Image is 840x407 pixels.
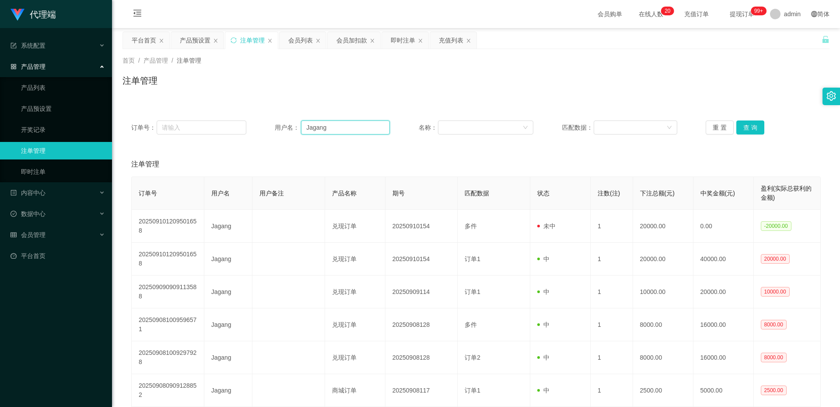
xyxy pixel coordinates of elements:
[385,308,458,341] td: 20250908128
[633,374,693,407] td: 2500.00
[751,7,766,15] sup: 1149
[465,354,480,361] span: 订单2
[640,190,675,197] span: 下注总额(元)
[122,0,152,28] i: 图标: menu-fold
[761,320,787,329] span: 8000.00
[385,374,458,407] td: 20250908117
[325,276,385,308] td: 兑现订单
[10,190,17,196] i: 图标: profile
[668,7,671,15] p: 0
[385,210,458,243] td: 20250910154
[466,38,471,43] i: 图标: close
[159,38,164,43] i: 图标: close
[122,74,157,87] h1: 注单管理
[761,287,790,297] span: 10000.00
[693,210,754,243] td: 0.00
[10,210,45,217] span: 数据中心
[21,121,105,138] a: 开奖记录
[811,11,817,17] i: 图标: global
[633,308,693,341] td: 8000.00
[10,63,45,70] span: 产品管理
[132,32,156,49] div: 平台首页
[204,341,252,374] td: Jagang
[591,341,633,374] td: 1
[315,38,321,43] i: 图标: close
[465,255,480,262] span: 订单1
[370,38,375,43] i: 图标: close
[562,123,594,132] span: 匹配数据：
[418,38,423,43] i: 图标: close
[591,243,633,276] td: 1
[725,11,759,17] span: 提现订单
[143,57,168,64] span: 产品管理
[761,353,787,362] span: 8000.00
[10,64,17,70] i: 图标: appstore-o
[761,185,812,201] span: 盈利(实际总获利的金额)
[132,341,204,374] td: 202509081009297928
[680,11,713,17] span: 充值订单
[204,243,252,276] td: Jagang
[325,374,385,407] td: 商城订单
[537,223,556,230] span: 未中
[761,221,791,231] span: -20000.00
[267,38,273,43] i: 图标: close
[211,190,230,197] span: 用户名
[633,276,693,308] td: 10000.00
[537,288,549,295] span: 中
[665,7,668,15] p: 2
[822,35,829,43] i: 图标: unlock
[591,374,633,407] td: 1
[177,57,201,64] span: 注单管理
[693,308,754,341] td: 16000.00
[171,57,173,64] span: /
[131,159,159,170] span: 注单管理
[10,231,45,238] span: 会员管理
[21,163,105,180] a: 即时注单
[537,354,549,361] span: 中
[634,11,668,17] span: 在线人数
[10,247,105,265] a: 图标: dashboard平台首页
[132,276,204,308] td: 202509090909113588
[213,38,218,43] i: 图标: close
[132,374,204,407] td: 202509080909128852
[325,210,385,243] td: 兑现订单
[465,288,480,295] span: 订单1
[385,276,458,308] td: 20250909114
[325,308,385,341] td: 兑现订单
[10,232,17,238] i: 图标: table
[419,123,438,132] span: 名称：
[204,210,252,243] td: Jagang
[736,120,764,134] button: 查 询
[465,321,477,328] span: 多件
[537,190,549,197] span: 状态
[132,243,204,276] td: 202509101209501658
[761,254,790,264] span: 20000.00
[10,42,17,49] i: 图标: form
[523,125,528,131] i: 图标: down
[661,7,674,15] sup: 20
[138,57,140,64] span: /
[385,243,458,276] td: 20250910154
[693,276,754,308] td: 20000.00
[204,374,252,407] td: Jagang
[325,341,385,374] td: 兑现订单
[826,91,836,101] i: 图标: setting
[180,32,210,49] div: 产品预设置
[633,210,693,243] td: 20000.00
[591,308,633,341] td: 1
[700,190,735,197] span: 中奖金额(元)
[465,387,480,394] span: 订单1
[157,120,246,134] input: 请输入
[231,37,237,43] i: 图标: sync
[288,32,313,49] div: 会员列表
[301,120,390,134] input: 请输入
[598,190,620,197] span: 注数(注)
[633,341,693,374] td: 8000.00
[139,190,157,197] span: 订单号
[537,321,549,328] span: 中
[667,125,672,131] i: 图标: down
[10,189,45,196] span: 内容中心
[10,42,45,49] span: 系统配置
[439,32,463,49] div: 充值列表
[706,120,734,134] button: 重 置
